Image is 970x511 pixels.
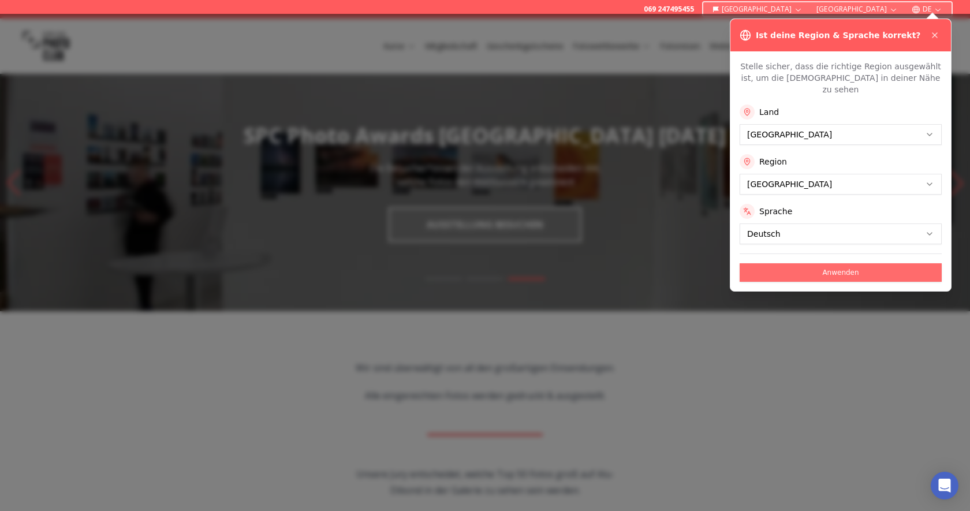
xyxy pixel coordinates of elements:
[740,61,942,95] p: Stelle sicher, dass die richtige Region ausgewählt ist, um die [DEMOGRAPHIC_DATA] in deiner Nähe ...
[708,2,808,16] button: [GEOGRAPHIC_DATA]
[907,2,947,16] button: DE
[644,5,694,14] a: 069 247495455
[931,472,958,499] div: Open Intercom Messenger
[756,29,920,41] h3: Ist deine Region & Sprache korrekt?
[759,106,779,118] label: Land
[759,206,792,217] label: Sprache
[740,263,942,282] button: Anwenden
[812,2,902,16] button: [GEOGRAPHIC_DATA]
[759,156,787,167] label: Region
